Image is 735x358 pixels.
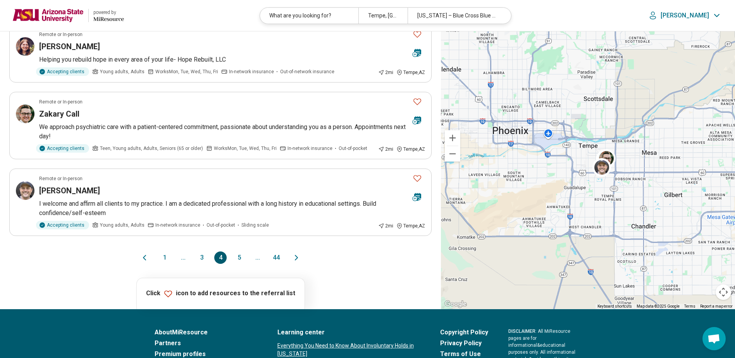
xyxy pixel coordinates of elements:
h3: Zakary Call [39,108,79,119]
span: Map data ©2025 Google [637,304,680,308]
p: Click icon to add resources to the referral list [146,289,295,298]
span: In-network insurance [229,68,274,75]
button: 1 [158,251,171,264]
button: Favorite [410,26,425,42]
button: Favorite [410,170,425,186]
a: AboutMiResource [155,328,257,337]
div: Accepting clients [36,221,89,229]
p: I welcome and affirm all clients to my practice. I am a dedicated professional with a long histor... [39,199,425,218]
span: ... [251,251,264,264]
a: Everything You Need to Know About Involuntary Holds in [US_STATE] [277,342,420,358]
div: powered by [93,9,124,16]
button: 44 [270,251,282,264]
span: Works Mon, Tue, Wed, Thu, Fri [214,145,277,152]
div: What are you looking for? [260,8,358,24]
span: Out-of-network insurance [280,68,334,75]
button: Zoom in [445,130,460,146]
a: Report a map error [700,304,733,308]
div: [US_STATE] – Blue Cross Blue Shield [408,8,506,24]
img: Google [443,299,468,309]
button: Map camera controls [716,284,731,300]
span: DISCLAIMER [508,329,535,334]
p: Remote or In-person [39,31,83,38]
a: Terms (opens in new tab) [684,304,695,308]
div: 2 mi [378,146,393,153]
button: 4 [214,251,227,264]
p: Helping you rebuild hope in every area of your life- Hope Rebuilt, LLC [39,55,425,64]
div: Tempe, [GEOGRAPHIC_DATA] [358,8,408,24]
div: 2 mi [378,222,393,229]
span: Out-of-pocket [207,222,235,229]
div: Tempe , AZ [396,146,425,153]
span: Out-of-pocket [339,145,367,152]
button: Zoom out [445,146,460,162]
p: Remote or In-person [39,98,83,105]
a: Open this area in Google Maps (opens a new window) [443,299,468,309]
div: Tempe , AZ [396,222,425,229]
h3: [PERSON_NAME] [39,41,100,52]
div: Tempe , AZ [396,69,425,76]
a: Learning center [277,328,420,337]
p: We approach psychiatric care with a patient-centered commitment, passionate about understanding y... [39,122,425,141]
span: Teen, Young adults, Adults, Seniors (65 or older) [100,145,203,152]
button: 3 [196,251,208,264]
h3: [PERSON_NAME] [39,185,100,196]
div: Open chat [702,327,726,350]
button: Next page [292,251,301,264]
p: Remote or In-person [39,175,83,182]
img: Arizona State University [12,6,84,25]
a: Partners [155,339,257,348]
button: Favorite [410,94,425,110]
button: Previous page [140,251,149,264]
span: In-network insurance [155,222,200,229]
span: In-network insurance [287,145,332,152]
button: 5 [233,251,245,264]
p: [PERSON_NAME] [661,12,709,19]
span: Works Mon, Tue, Wed, Thu, Fri [155,68,218,75]
div: Accepting clients [36,144,89,153]
span: Young adults, Adults [100,68,145,75]
button: Keyboard shortcuts [597,304,632,309]
span: Young adults, Adults [100,222,145,229]
span: Sliding scale [241,222,269,229]
span: ... [177,251,189,264]
a: Arizona State Universitypowered by [12,6,124,25]
div: 2 mi [378,69,393,76]
div: Accepting clients [36,67,89,76]
a: Privacy Policy [440,339,488,348]
a: Copyright Policy [440,328,488,337]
